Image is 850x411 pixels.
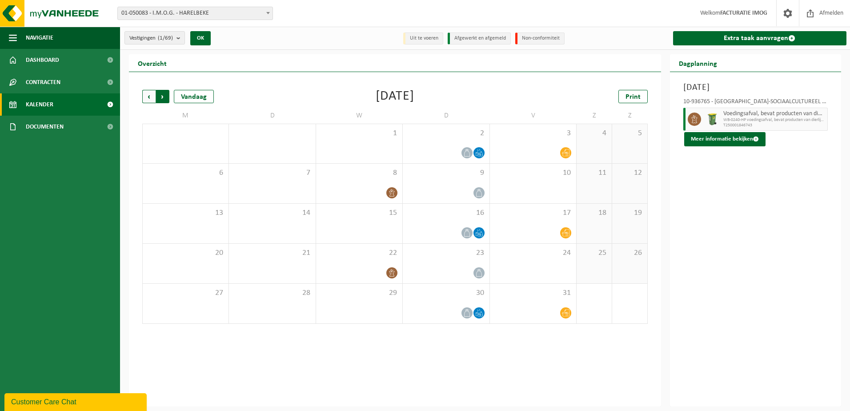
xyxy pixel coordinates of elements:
[581,248,607,258] span: 25
[490,108,577,124] td: V
[617,208,643,218] span: 19
[124,31,185,44] button: Vestigingen(1/69)
[4,391,148,411] iframe: chat widget
[407,248,485,258] span: 23
[321,248,398,258] span: 22
[233,288,311,298] span: 28
[26,27,53,49] span: Navigatie
[617,168,643,178] span: 12
[673,31,847,45] a: Extra taak aanvragen
[706,113,719,126] img: WB-0240-HPE-GN-50
[617,248,643,258] span: 26
[617,129,643,138] span: 5
[684,132,766,146] button: Meer informatie bekijken
[321,288,398,298] span: 29
[26,116,64,138] span: Documenten
[174,90,214,103] div: Vandaag
[670,54,726,72] h2: Dagplanning
[233,248,311,258] span: 21
[129,32,173,45] span: Vestigingen
[494,248,572,258] span: 24
[403,32,443,44] li: Uit te voeren
[494,288,572,298] span: 31
[723,123,826,128] span: T250001846743
[117,7,273,20] span: 01-050083 - I.M.O.G. - HARELBEKE
[581,208,607,218] span: 18
[229,108,316,124] td: D
[494,129,572,138] span: 3
[158,35,173,41] count: (1/69)
[683,81,828,94] h3: [DATE]
[190,31,211,45] button: OK
[147,208,224,218] span: 13
[723,117,826,123] span: WB-0240-HP voedingsafval, bevat producten van dierlijke oors
[233,208,311,218] span: 14
[321,129,398,138] span: 1
[625,93,641,101] span: Print
[142,108,229,124] td: M
[316,108,403,124] td: W
[448,32,511,44] li: Afgewerkt en afgemeld
[494,168,572,178] span: 10
[407,208,485,218] span: 16
[407,168,485,178] span: 9
[407,129,485,138] span: 2
[129,54,176,72] h2: Overzicht
[118,7,273,20] span: 01-050083 - I.M.O.G. - HARELBEKE
[321,208,398,218] span: 15
[577,108,612,124] td: Z
[233,168,311,178] span: 7
[581,129,607,138] span: 4
[26,49,59,71] span: Dashboard
[720,10,767,16] strong: FACTURATIE IMOG
[618,90,648,103] a: Print
[515,32,565,44] li: Non-conformiteit
[142,90,156,103] span: Vorige
[147,288,224,298] span: 27
[683,99,828,108] div: 10-936765 - [GEOGRAPHIC_DATA]-SOCIAALCULTUREEL CENTRUM DE [GEOGRAPHIC_DATA]
[321,168,398,178] span: 8
[723,110,826,117] span: Voedingsafval, bevat producten van dierlijke oorsprong, onverpakt, categorie 3
[407,288,485,298] span: 30
[147,248,224,258] span: 20
[26,71,60,93] span: Contracten
[147,168,224,178] span: 6
[376,90,414,103] div: [DATE]
[612,108,648,124] td: Z
[403,108,489,124] td: D
[494,208,572,218] span: 17
[581,168,607,178] span: 11
[26,93,53,116] span: Kalender
[156,90,169,103] span: Volgende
